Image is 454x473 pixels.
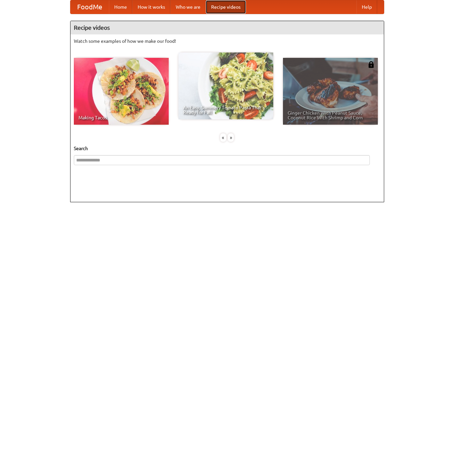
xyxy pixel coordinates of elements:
a: An Easy, Summery Tomato Pasta That's Ready for Fall [178,52,273,119]
p: Watch some examples of how we make our food! [74,38,381,44]
span: Making Tacos [79,115,164,120]
a: Home [109,0,132,14]
h5: Search [74,145,381,152]
a: How it works [132,0,170,14]
div: » [228,133,234,142]
a: Making Tacos [74,58,169,125]
a: Help [356,0,377,14]
div: « [220,133,226,142]
a: FoodMe [70,0,109,14]
span: An Easy, Summery Tomato Pasta That's Ready for Fall [183,105,269,115]
h4: Recipe videos [70,21,384,34]
a: Recipe videos [206,0,246,14]
img: 483408.png [368,61,374,68]
a: Who we are [170,0,206,14]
